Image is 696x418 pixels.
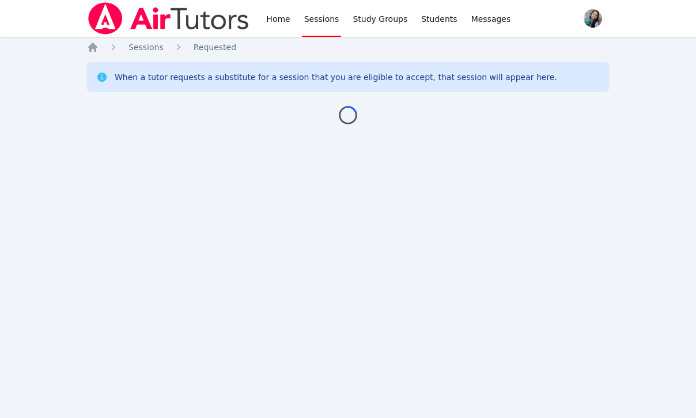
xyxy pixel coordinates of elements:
[128,43,164,52] span: Sessions
[194,43,236,52] span: Requested
[115,71,557,83] div: When a tutor requests a substitute for a session that you are eligible to accept, that session wi...
[87,2,250,35] img: Air Tutors
[87,41,609,53] nav: Breadcrumb
[471,13,511,25] span: Messages
[194,41,236,53] a: Requested
[128,41,164,53] a: Sessions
